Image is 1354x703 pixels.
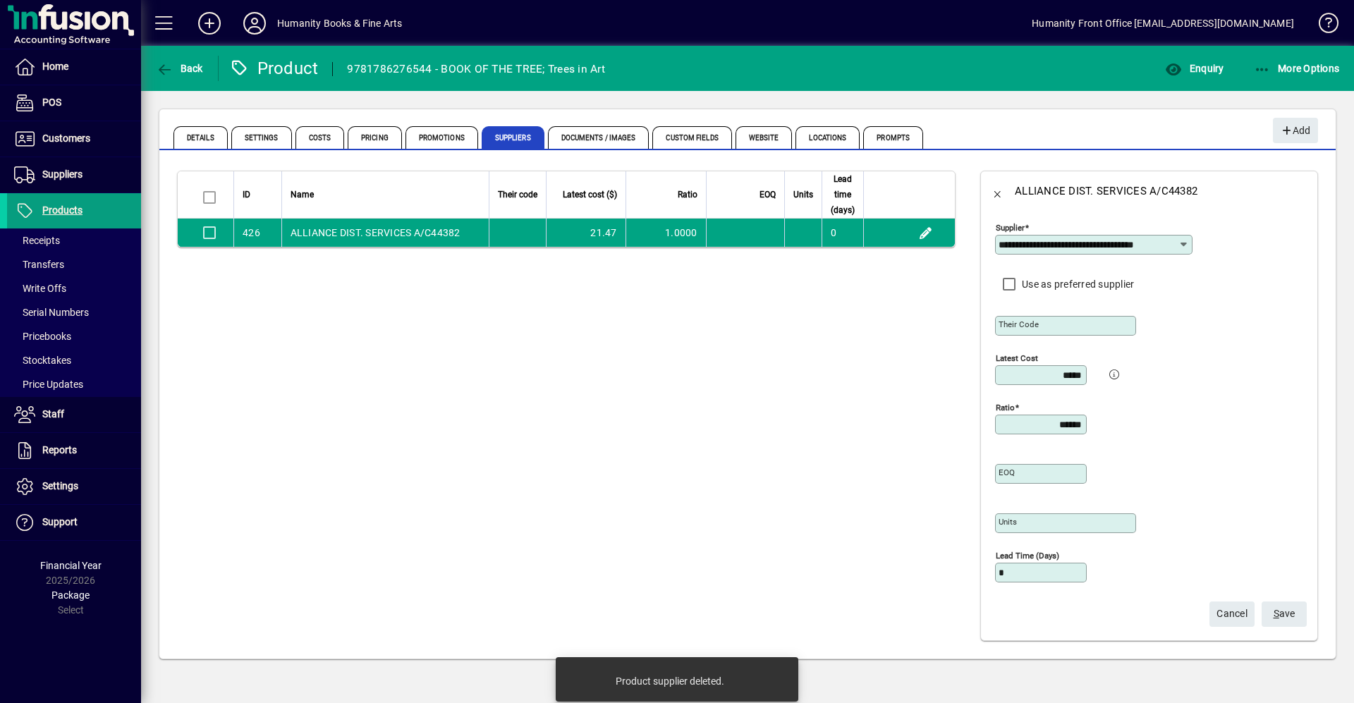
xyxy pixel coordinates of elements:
span: EOQ [760,187,776,202]
span: Price Updates [14,379,83,390]
span: Stocktakes [14,355,71,366]
span: Suppliers [42,169,83,180]
span: Costs [295,126,345,149]
button: Add [187,11,232,36]
span: Pricing [348,126,402,149]
a: Transfers [7,252,141,276]
span: Details [173,126,228,149]
span: Support [42,516,78,527]
span: Transfers [14,259,64,270]
span: Home [42,61,68,72]
span: Promotions [405,126,478,149]
span: Cancel [1216,602,1248,625]
td: 1.0000 [626,219,706,247]
a: Reports [7,433,141,468]
td: 0 [822,219,863,247]
span: Settings [231,126,292,149]
span: Ratio [678,187,697,202]
a: Stocktakes [7,348,141,372]
span: Latest cost ($) [563,187,617,202]
div: Humanity Books & Fine Arts [277,12,403,35]
span: S [1274,608,1279,619]
mat-label: Latest cost [996,353,1038,363]
span: Units [793,187,813,202]
div: Humanity Front Office [EMAIL_ADDRESS][DOMAIN_NAME] [1032,12,1294,35]
span: Suppliers [482,126,544,149]
td: 21.47 [546,219,626,247]
span: Products [42,204,83,216]
a: Write Offs [7,276,141,300]
app-page-header-button: Back [141,56,219,81]
span: More Options [1254,63,1340,74]
a: Knowledge Base [1308,3,1336,49]
span: Locations [795,126,860,149]
div: Product [229,57,319,80]
span: POS [42,97,61,108]
span: Customers [42,133,90,144]
a: Staff [7,397,141,432]
span: Receipts [14,235,60,246]
button: Back [152,56,207,81]
a: Customers [7,121,141,157]
span: ID [243,187,250,202]
a: Suppliers [7,157,141,192]
span: Lead time (days) [831,171,855,218]
span: Enquiry [1165,63,1224,74]
span: Reports [42,444,77,456]
span: Add [1280,119,1310,142]
mat-label: Their code [999,319,1039,329]
a: Serial Numbers [7,300,141,324]
span: Staff [42,408,64,420]
mat-label: Ratio [996,403,1015,412]
span: Custom Fields [652,126,731,149]
a: Receipts [7,228,141,252]
button: Add [1273,118,1318,143]
span: Settings [42,480,78,491]
span: Back [156,63,203,74]
span: Package [51,589,90,601]
label: Use as preferred supplier [1019,277,1134,291]
mat-label: EOQ [999,467,1015,477]
mat-label: Lead time (days) [996,551,1059,561]
a: Settings [7,469,141,504]
span: ave [1274,602,1295,625]
button: Enquiry [1161,56,1227,81]
span: Prompts [863,126,923,149]
a: Support [7,505,141,540]
mat-label: Supplier [996,223,1025,233]
span: Their code [498,187,537,202]
div: Product supplier deleted. [616,674,724,688]
mat-label: Units [999,517,1017,527]
span: Name [291,187,314,202]
div: ALLIANCE DIST. SERVICES A/C44382 [1015,180,1197,202]
div: 9781786276544 - BOOK OF THE TREE; Trees in Art [347,58,605,80]
span: Website [736,126,793,149]
a: Pricebooks [7,324,141,348]
a: Price Updates [7,372,141,396]
div: 426 [243,226,260,240]
span: Serial Numbers [14,307,89,318]
a: Home [7,49,141,85]
td: ALLIANCE DIST. SERVICES A/C44382 [281,219,489,247]
button: More Options [1250,56,1343,81]
span: Write Offs [14,283,66,294]
a: POS [7,85,141,121]
span: Financial Year [40,560,102,571]
span: Pricebooks [14,331,71,342]
span: Documents / Images [548,126,649,149]
button: Save [1262,601,1307,627]
button: Back [981,174,1015,208]
button: Profile [232,11,277,36]
button: Cancel [1209,601,1255,627]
